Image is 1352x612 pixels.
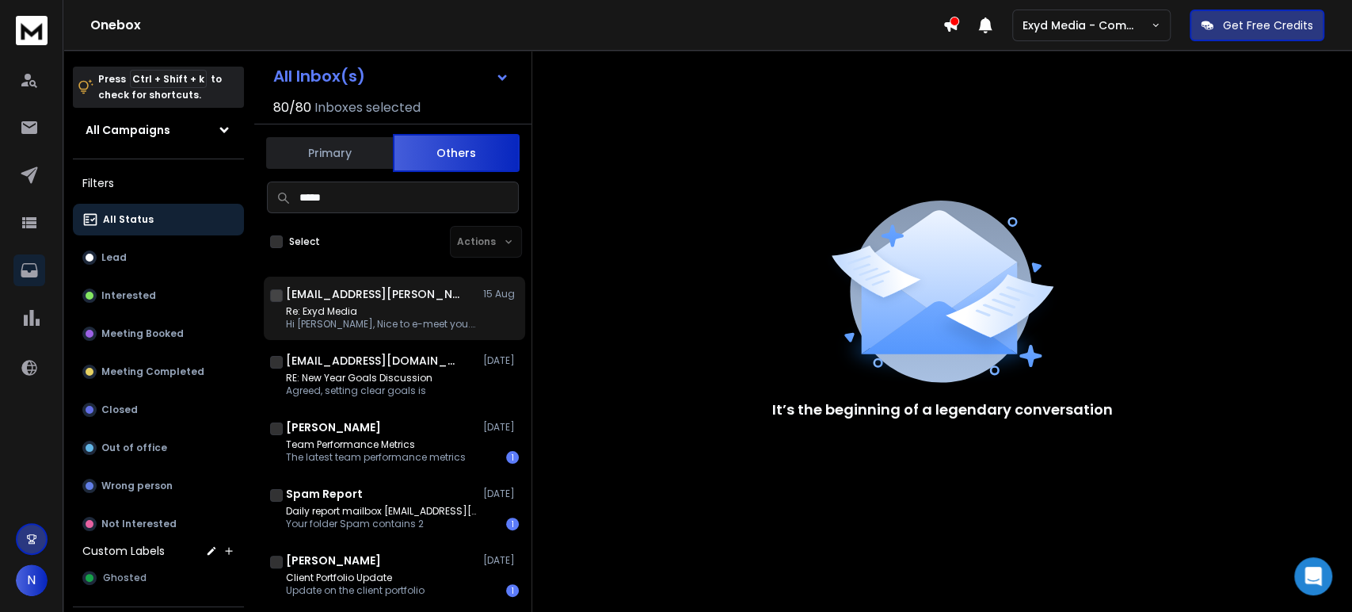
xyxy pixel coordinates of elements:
[73,172,244,194] h3: Filters
[73,508,244,540] button: Not Interested
[273,68,365,84] h1: All Inbox(s)
[286,451,466,464] p: The latest team performance metrics
[286,305,476,318] p: Re: Exyd Media
[101,480,173,492] p: Wrong person
[393,134,520,172] button: Others
[286,318,476,331] p: Hi [PERSON_NAME], Nice to e-meet you. Please
[16,564,48,596] button: N
[286,553,381,568] h1: [PERSON_NAME]
[266,136,393,170] button: Primary
[286,372,432,384] p: RE: New Year Goals Discussion
[16,16,48,45] img: logo
[483,354,519,367] p: [DATE]
[73,280,244,312] button: Interested
[73,356,244,388] button: Meeting Completed
[286,584,425,597] p: Update on the client portfolio
[73,114,244,146] button: All Campaigns
[101,327,184,340] p: Meeting Booked
[73,204,244,235] button: All Status
[289,235,320,248] label: Select
[286,286,460,302] h1: [EMAIL_ADDRESS][PERSON_NAME][DOMAIN_NAME]
[772,399,1113,421] p: It’s the beginning of a legendary conversation
[101,518,177,530] p: Not Interested
[483,554,519,567] p: [DATE]
[286,419,381,435] h1: [PERSON_NAME]
[483,288,519,300] p: 15 Aug
[90,16,943,35] h1: Onebox
[286,384,432,397] p: Agreed, setting clear goals is
[101,251,127,264] p: Lead
[286,353,460,369] h1: [EMAIL_ADDRESS][DOMAIN_NAME]
[286,438,466,451] p: Team Performance Metrics
[101,365,204,378] p: Meeting Completed
[103,572,147,584] span: Ghosted
[98,71,222,103] p: Press to check for shortcuts.
[1294,557,1332,595] div: Open Intercom Messenger
[286,505,476,518] p: Daily report mailbox [EMAIL_ADDRESS][DOMAIN_NAME] folder
[506,584,519,597] div: 1
[286,486,363,502] h1: Spam Report
[73,394,244,426] button: Closed
[483,488,519,500] p: [DATE]
[1190,10,1324,41] button: Get Free Credits
[101,442,167,454] p: Out of office
[286,572,425,584] p: Client Portfolio Update
[73,470,244,502] button: Wrong person
[103,213,154,226] p: All Status
[73,318,244,350] button: Meeting Booked
[483,421,519,434] p: [DATE]
[1023,17,1151,33] p: Exyd Media - Commercial Cleaning
[73,562,244,594] button: Ghosted
[130,70,207,88] span: Ctrl + Shift + k
[101,289,156,302] p: Interested
[73,432,244,464] button: Out of office
[286,518,476,530] p: Your folder Spam contains 2
[506,518,519,530] div: 1
[101,404,138,416] p: Closed
[261,60,522,92] button: All Inbox(s)
[73,242,244,273] button: Lead
[314,98,421,117] h3: Inboxes selected
[82,543,165,559] h3: Custom Labels
[273,98,311,117] span: 80 / 80
[506,451,519,464] div: 1
[1223,17,1313,33] p: Get Free Credits
[86,122,170,138] h1: All Campaigns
